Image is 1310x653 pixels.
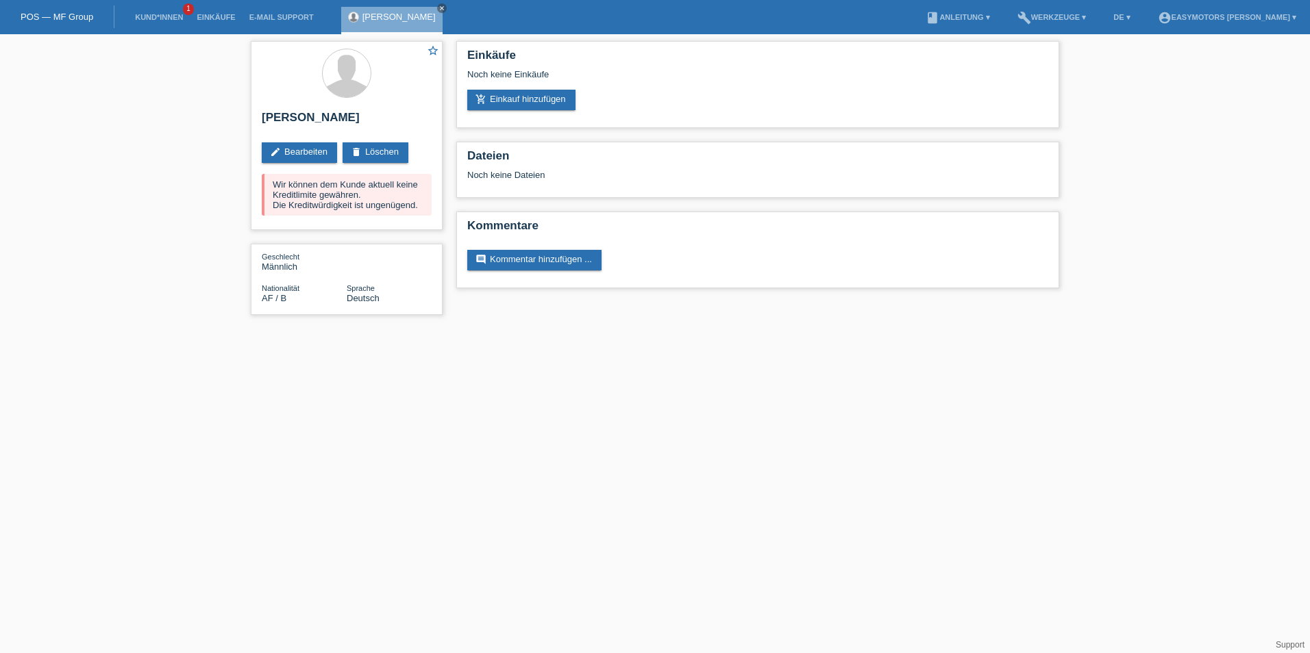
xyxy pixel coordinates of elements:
i: edit [270,146,281,157]
i: add_shopping_cart [475,94,486,105]
i: account_circle [1158,11,1172,25]
span: Afghanistan / B / 12.11.2015 [262,293,286,303]
span: Deutsch [347,293,380,303]
a: DE ▾ [1107,13,1137,21]
i: close [438,5,445,12]
span: Geschlecht [262,253,299,261]
h2: Dateien [467,149,1048,170]
a: editBearbeiten [262,142,337,163]
a: buildWerkzeuge ▾ [1011,13,1093,21]
i: book [926,11,939,25]
div: Männlich [262,251,347,272]
h2: Einkäufe [467,49,1048,69]
span: Sprache [347,284,375,292]
a: close [437,3,447,13]
span: Nationalität [262,284,299,292]
a: account_circleEasymotors [PERSON_NAME] ▾ [1151,13,1303,21]
a: E-Mail Support [243,13,321,21]
i: comment [475,254,486,265]
div: Wir können dem Kunde aktuell keine Kreditlimite gewähren. Die Kreditwürdigkeit ist ungenügend. [262,174,432,216]
a: deleteLöschen [343,142,408,163]
a: Support [1276,640,1305,650]
h2: Kommentare [467,219,1048,240]
i: delete [351,146,362,157]
a: Einkäufe [190,13,242,21]
a: [PERSON_NAME] [362,12,436,22]
a: bookAnleitung ▾ [919,13,996,21]
a: add_shopping_cartEinkauf hinzufügen [467,90,576,110]
a: star_border [427,44,439,59]
a: commentKommentar hinzufügen ... [467,250,602,270]
div: Noch keine Dateien [467,170,886,180]
h2: [PERSON_NAME] [262,111,432,131]
a: POS — MF Group [21,12,93,22]
i: build [1017,11,1031,25]
div: Noch keine Einkäufe [467,69,1048,90]
span: 1 [183,3,194,15]
a: Kund*innen [128,13,190,21]
i: star_border [427,44,439,57]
